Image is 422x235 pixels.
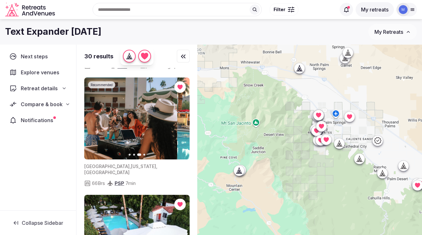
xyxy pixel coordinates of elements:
[22,220,63,226] span: Collapse Sidebar
[5,3,56,17] a: Visit the homepage
[21,84,58,92] span: Retreat details
[133,154,135,156] button: Go to slide 2
[84,52,113,60] div: 30 results
[21,53,50,60] span: Next steps
[21,69,62,76] span: Explore venues
[117,63,127,69] span: PSP
[374,29,403,35] span: My Retreats
[368,24,417,40] button: My Retreats
[356,2,394,17] button: My retreats
[88,81,115,88] div: Recommended
[115,180,124,186] span: PSP
[269,4,298,16] button: Filter
[92,180,105,187] span: 66 Brs
[5,216,71,230] button: Collapse Sidebar
[91,83,113,87] span: Recommended
[5,50,71,63] a: Next steps
[21,100,63,108] span: Compare & book
[5,114,71,127] a: Notifications
[129,154,131,156] button: Go to slide 1
[399,5,408,14] img: Marcie Arvelo
[5,66,71,79] a: Explore venues
[143,154,145,156] button: Go to slide 4
[137,153,141,156] button: Go to slide 3
[125,180,136,187] span: 7 min
[130,164,131,169] span: ,
[5,3,56,17] svg: Retreats and Venues company logo
[356,6,394,13] a: My retreats
[84,164,130,169] span: [GEOGRAPHIC_DATA]
[131,164,156,169] span: [US_STATE]
[177,77,283,159] img: Featured image for venue
[21,116,56,124] span: Notifications
[72,77,177,159] img: Featured image for venue
[5,26,102,38] h1: Text Expander [DATE]
[84,170,130,175] span: [GEOGRAPHIC_DATA]
[274,6,285,13] span: Filter
[156,164,157,169] span: ,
